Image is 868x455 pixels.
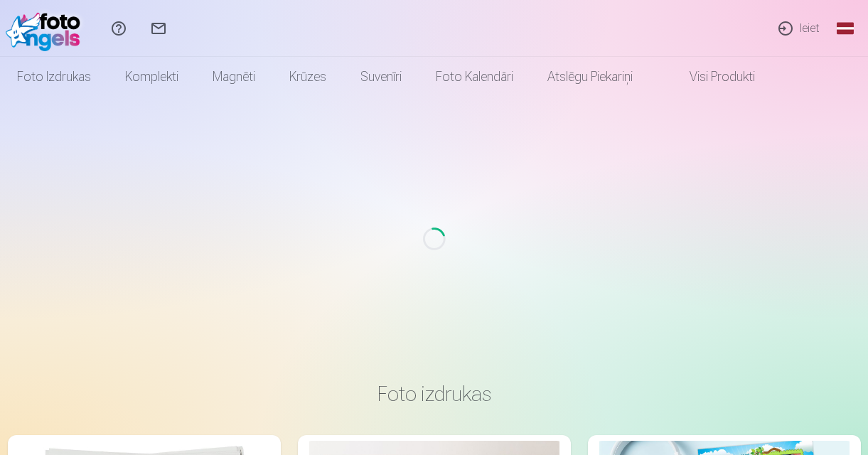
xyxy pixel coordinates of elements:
[19,381,850,407] h3: Foto izdrukas
[195,57,272,97] a: Magnēti
[530,57,650,97] a: Atslēgu piekariņi
[272,57,343,97] a: Krūzes
[650,57,772,97] a: Visi produkti
[6,6,87,51] img: /fa1
[108,57,195,97] a: Komplekti
[343,57,419,97] a: Suvenīri
[419,57,530,97] a: Foto kalendāri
